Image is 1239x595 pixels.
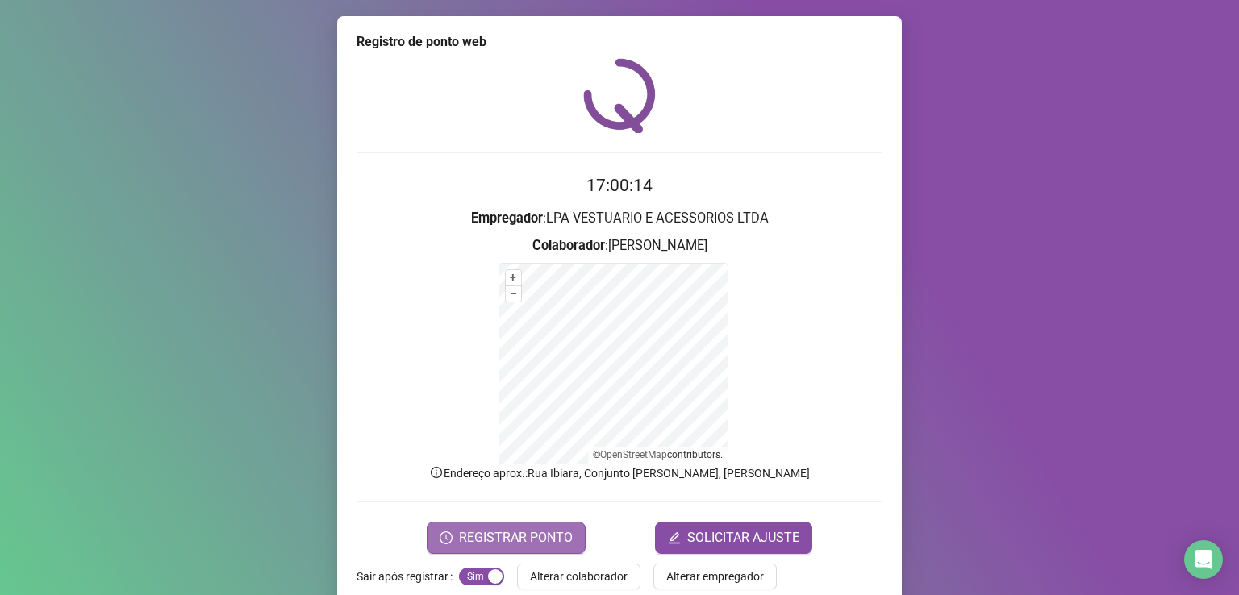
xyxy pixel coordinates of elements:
button: – [506,286,521,302]
button: + [506,270,521,285]
span: SOLICITAR AJUSTE [687,528,799,547]
span: clock-circle [440,531,453,544]
span: edit [668,531,681,544]
div: Registro de ponto web [357,32,882,52]
strong: Empregador [471,210,543,226]
a: OpenStreetMap [600,449,667,460]
li: © contributors. [593,449,723,460]
p: Endereço aprox. : Rua Ibiara, Conjunto [PERSON_NAME], [PERSON_NAME] [357,464,882,482]
span: REGISTRAR PONTO [459,528,573,547]
button: Alterar empregador [653,564,777,589]
button: Alterar colaborador [517,564,640,589]
span: Alterar empregador [666,568,764,585]
h3: : [PERSON_NAME] [357,235,882,256]
span: Alterar colaborador [530,568,628,585]
label: Sair após registrar [357,564,459,589]
span: info-circle [429,465,444,480]
strong: Colaborador [532,238,605,253]
button: REGISTRAR PONTO [427,522,586,554]
time: 17:00:14 [586,176,653,195]
button: editSOLICITAR AJUSTE [655,522,812,554]
div: Open Intercom Messenger [1184,540,1223,579]
h3: : LPA VESTUARIO E ACESSORIOS LTDA [357,208,882,229]
img: QRPoint [583,58,656,133]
